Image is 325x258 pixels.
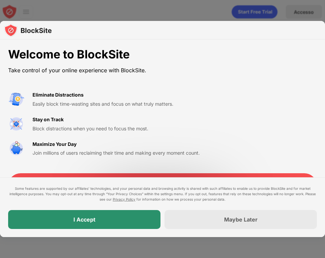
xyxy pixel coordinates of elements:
div: Welcome to BlockSite [8,48,200,61]
div: Eliminate Distractions [32,91,84,99]
div: I Accept [73,216,95,223]
div: Stay on Track [32,116,64,123]
div: Maximize Your Day [32,140,77,148]
a: Privacy Policy [113,197,135,201]
div: Some features are supported by our affiliates’ technologies, and your personal data and browsing ... [8,186,317,202]
div: Maybe Later [224,216,258,223]
img: value-safe-time.svg [8,140,24,157]
img: value-focus.svg [8,116,24,132]
img: value-avoid-distractions.svg [8,91,24,107]
div: Easily block time-wasting sites and focus on what truly matters. [32,100,200,108]
div: Take control of your online experience with BlockSite. [8,66,200,75]
img: logo-blocksite.svg [4,24,52,37]
div: Join millions of users reclaiming their time and making every moment count. [32,149,200,157]
div: Block distractions when you need to focus the most. [32,125,200,132]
